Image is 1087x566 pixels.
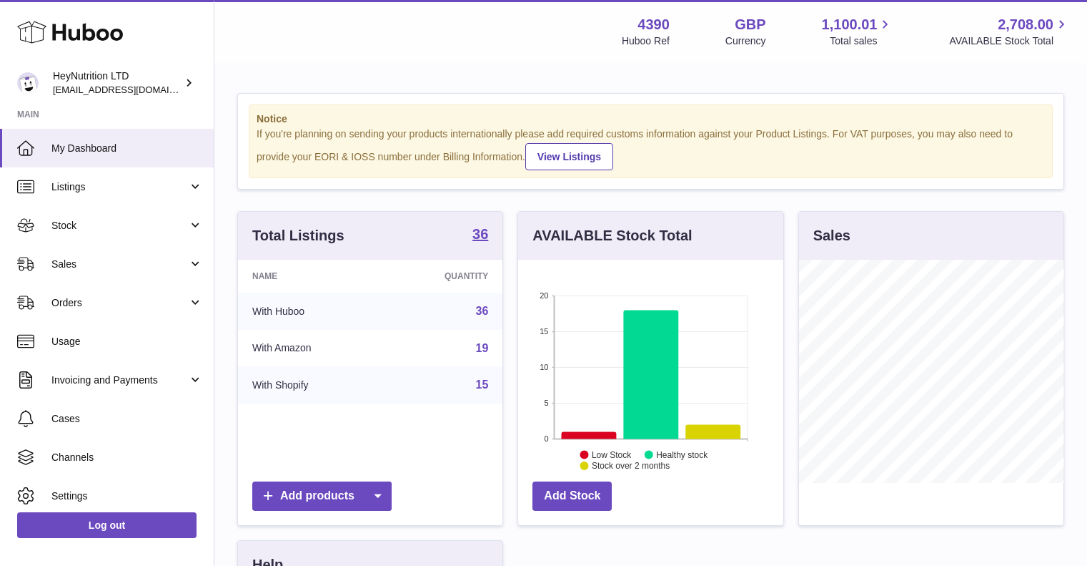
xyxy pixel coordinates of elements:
[252,482,392,511] a: Add products
[238,260,383,293] th: Name
[53,69,182,97] div: HeyNutrition LTD
[525,143,613,170] a: View Listings
[949,15,1070,48] a: 2,708.00 AVAILABLE Stock Total
[51,258,188,271] span: Sales
[476,342,489,354] a: 19
[472,227,488,244] a: 36
[51,296,188,310] span: Orders
[51,219,188,233] span: Stock
[51,335,203,348] span: Usage
[622,34,670,48] div: Huboo Ref
[51,180,188,194] span: Listings
[238,330,383,367] td: With Amazon
[822,15,894,48] a: 1,100.01 Total sales
[998,15,1053,34] span: 2,708.00
[476,379,489,391] a: 15
[637,15,670,34] strong: 4390
[51,489,203,503] span: Settings
[656,449,708,459] text: Healthy stock
[949,34,1070,48] span: AVAILABLE Stock Total
[592,461,670,471] text: Stock over 2 months
[257,127,1045,170] div: If you're planning on sending your products internationally please add required customs informati...
[476,305,489,317] a: 36
[813,226,850,245] h3: Sales
[545,399,549,407] text: 5
[238,293,383,330] td: With Huboo
[725,34,766,48] div: Currency
[540,363,549,371] text: 10
[51,451,203,464] span: Channels
[17,72,39,94] img: info@heynutrition.com
[545,434,549,443] text: 0
[532,226,692,245] h3: AVAILABLE Stock Total
[532,482,612,511] a: Add Stock
[51,374,188,387] span: Invoicing and Payments
[51,142,203,155] span: My Dashboard
[17,512,197,538] a: Log out
[257,112,1045,126] strong: Notice
[53,84,210,95] span: [EMAIL_ADDRESS][DOMAIN_NAME]
[252,226,344,245] h3: Total Listings
[735,15,765,34] strong: GBP
[51,412,203,426] span: Cases
[592,449,632,459] text: Low Stock
[540,291,549,300] text: 20
[822,15,878,34] span: 1,100.01
[472,227,488,241] strong: 36
[238,366,383,404] td: With Shopify
[540,327,549,336] text: 15
[383,260,503,293] th: Quantity
[830,34,893,48] span: Total sales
